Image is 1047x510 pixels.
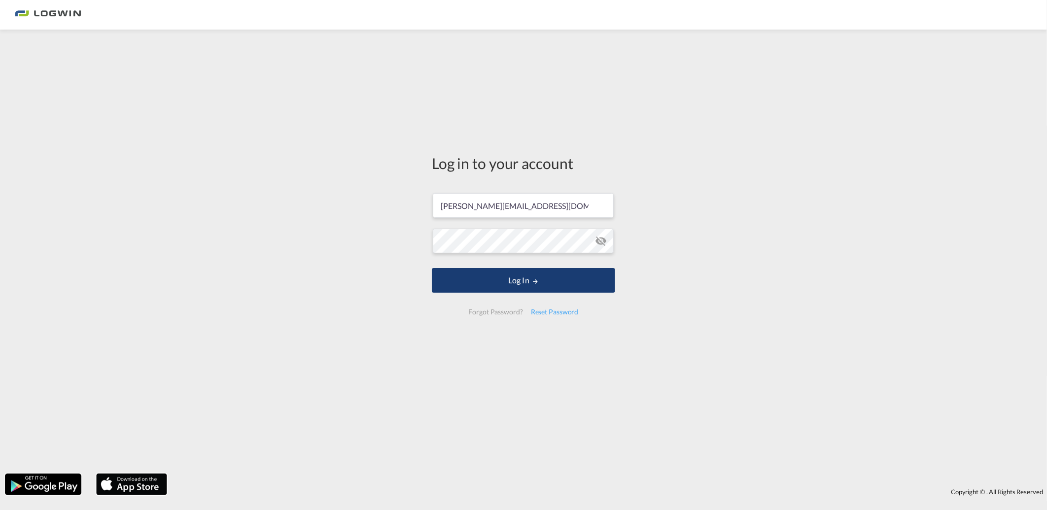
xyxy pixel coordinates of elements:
[95,473,168,496] img: apple.png
[432,153,615,173] div: Log in to your account
[433,193,614,218] input: Enter email/phone number
[15,4,81,26] img: bc73a0e0d8c111efacd525e4c8ad7d32.png
[172,483,1047,500] div: Copyright © . All Rights Reserved
[432,268,615,293] button: LOGIN
[595,235,607,247] md-icon: icon-eye-off
[527,303,583,321] div: Reset Password
[4,473,82,496] img: google.png
[464,303,526,321] div: Forgot Password?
